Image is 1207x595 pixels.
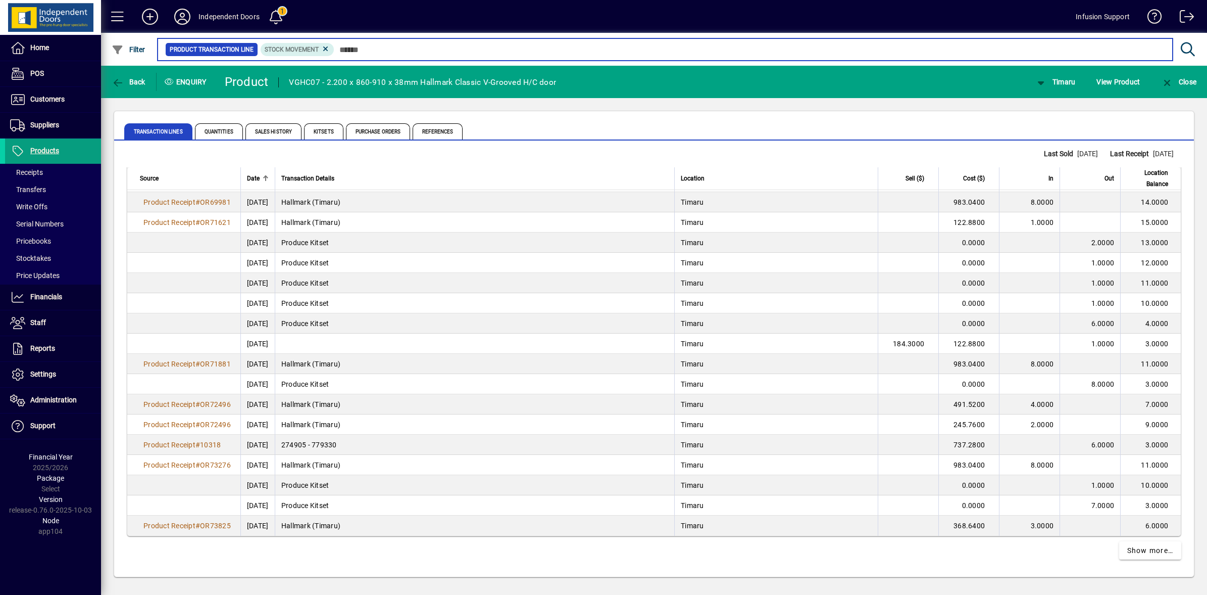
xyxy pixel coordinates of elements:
a: Pricebooks [5,233,101,250]
td: 10.0000 [1120,293,1181,313]
span: 3.0000 [1031,522,1054,530]
td: Produce Kitset [275,273,674,293]
td: 4.0000 [1120,313,1181,334]
span: Version [39,495,63,504]
span: OR73825 [200,522,231,530]
td: 983.0400 [938,455,999,475]
td: 274905 - 779330 [275,435,674,455]
span: Products [30,147,59,155]
a: Write Offs [5,198,101,215]
td: 983.0400 [938,192,999,212]
td: 491.5200 [938,394,999,415]
td: Hallmark (Timaru) [275,415,674,435]
app-page-header-button: Back [101,73,157,91]
td: 0.0000 [938,374,999,394]
span: Suppliers [30,121,59,129]
td: 7.0000 [1120,394,1181,415]
span: Receipts [10,168,43,176]
span: Package [37,474,64,482]
td: Produce Kitset [275,293,674,313]
span: 2.0000 [1091,239,1115,247]
span: 1.0000 [1091,299,1115,307]
td: 3.0000 [1120,374,1181,394]
span: Timaru [681,421,704,429]
td: [DATE] [240,293,275,313]
a: Financials [5,285,101,310]
span: Timaru [681,501,704,510]
a: Receipts [5,164,101,181]
a: Customers [5,87,101,112]
span: Product Receipt [143,441,195,449]
span: In [1048,173,1053,184]
td: [DATE] [240,253,275,273]
a: Transfers [5,181,101,198]
td: 0.0000 [938,495,999,516]
a: Product Receipt#OR71881 [140,358,234,370]
span: Timaru [681,198,704,206]
td: [DATE] [240,435,275,455]
a: Product Receipt#10318 [140,439,224,450]
td: Produce Kitset [275,475,674,495]
div: Product [225,74,269,90]
span: Timaru [681,340,704,348]
span: 1.0000 [1091,259,1115,267]
div: Location [681,173,872,184]
span: Timaru [681,279,704,287]
td: 3.0000 [1120,495,1181,516]
button: Filter [109,40,148,59]
div: Infusion Support [1076,9,1130,25]
span: OR73276 [200,461,231,469]
td: Produce Kitset [275,495,674,516]
td: 122.8800 [938,334,999,354]
app-page-header-button: Close enquiry [1150,73,1207,91]
span: Transaction Lines [124,123,192,140]
span: Serial Numbers [10,220,64,228]
span: # [195,218,200,226]
span: Pricebooks [10,237,51,245]
span: Product Receipt [143,218,195,226]
span: Timaru [681,461,704,469]
a: Product Receipt#OR69981 [140,197,234,208]
a: Staff [5,310,101,336]
div: VGHC07 - 2.200 x 860-910 x 38mm Hallmark Classic V-Grooved H/C door [289,74,556,90]
span: Product Receipt [143,198,195,206]
td: [DATE] [240,273,275,293]
span: Financials [30,293,62,301]
span: Source [140,173,159,184]
td: 0.0000 [938,313,999,334]
span: # [195,198,200,206]
span: 8.0000 [1031,360,1054,368]
a: Support [5,414,101,439]
td: Produce Kitset [275,313,674,334]
span: Transfers [10,186,46,194]
a: Serial Numbers [5,215,101,233]
span: Product Receipt [143,522,195,530]
td: 0.0000 [938,475,999,495]
td: [DATE] [240,475,275,495]
td: 3.0000 [1120,435,1181,455]
span: Last Sold [1044,149,1077,159]
td: 368.6400 [938,516,999,536]
span: Write Offs [10,203,47,211]
td: 983.0400 [938,354,999,374]
td: 737.2800 [938,435,999,455]
td: [DATE] [240,313,275,334]
button: Add [134,8,166,26]
a: Product Receipt#OR72496 [140,399,234,410]
span: Filter [112,45,145,54]
span: Timaru [681,380,704,388]
app-page-header-button: Change Location [1024,73,1086,91]
td: 184.3000 [878,334,938,354]
td: [DATE] [240,334,275,354]
td: Hallmark (Timaru) [275,516,674,536]
button: Back [109,73,148,91]
a: Suppliers [5,113,101,138]
button: View Product [1094,73,1142,91]
span: 1.0000 [1091,340,1115,348]
div: Independent Doors [198,9,260,25]
span: [DATE] [1077,150,1098,158]
span: # [195,421,200,429]
a: Product Receipt#OR73276 [140,460,234,471]
div: Enquiry [157,74,217,90]
span: Timaru [681,400,704,408]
